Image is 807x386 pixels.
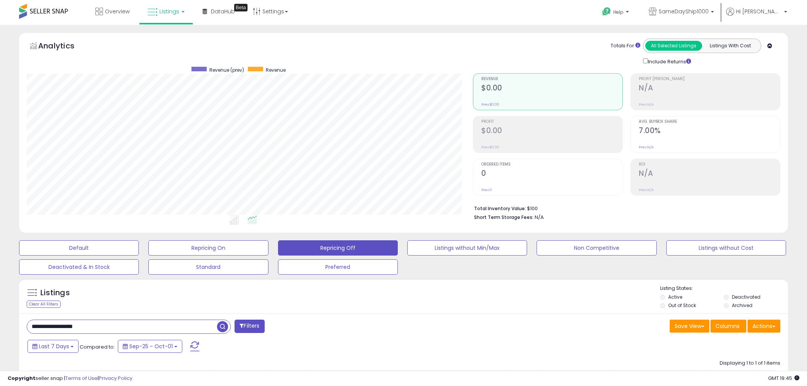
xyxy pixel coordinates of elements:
button: Sep-25 - Oct-01 [118,340,182,353]
h2: 0 [481,169,622,179]
h2: $0.00 [481,126,622,137]
b: Total Inventory Value: [474,205,526,212]
label: Deactivated [732,294,760,300]
button: Non Competitive [537,240,656,256]
h5: Analytics [38,40,89,53]
span: Ordered Items [481,162,622,167]
span: Revenue [266,67,286,73]
span: Listings [159,8,179,15]
span: Overview [105,8,130,15]
span: 2025-10-14 19:45 GMT [768,375,799,382]
small: Prev: N/A [639,188,654,192]
div: Include Returns [637,57,700,66]
span: Compared to: [80,343,115,351]
a: Privacy Policy [99,375,132,382]
span: Columns [715,322,739,330]
button: All Selected Listings [645,41,702,51]
button: Filters [235,320,264,333]
span: DataHub [211,8,235,15]
h2: 7.00% [639,126,780,137]
b: Short Term Storage Fees: [474,214,534,220]
i: Get Help [602,7,611,16]
span: Revenue [481,77,622,81]
label: Active [668,294,682,300]
span: Last 7 Days [39,343,69,350]
h2: N/A [639,169,780,179]
button: Standard [148,259,268,275]
span: N/A [535,214,544,221]
span: Profit [PERSON_NAME] [639,77,780,81]
button: Listings without Min/Max [407,240,527,256]
small: Prev: $0.00 [481,145,499,150]
a: Hi [PERSON_NAME] [726,8,787,25]
small: Prev: N/A [639,102,654,107]
h5: Listings [40,288,70,298]
span: Revenue (prev) [209,67,244,73]
label: Out of Stock [668,302,696,309]
button: Repricing Off [278,240,398,256]
button: Save View [670,320,709,333]
small: Prev: 0 [481,188,492,192]
p: Listing States: [660,285,788,292]
span: ROI [639,162,780,167]
a: Help [596,1,637,25]
a: Terms of Use [65,375,98,382]
button: Actions [748,320,780,333]
small: Prev: $0.00 [481,102,499,107]
button: Last 7 Days [27,340,79,353]
button: Default [19,240,139,256]
strong: Copyright [8,375,35,382]
div: Totals For [611,42,640,50]
button: Repricing On [148,240,268,256]
h2: $0.00 [481,84,622,94]
span: SameDayShip1000 [659,8,709,15]
button: Listings without Cost [666,240,786,256]
span: Profit [481,120,622,124]
button: Preferred [278,259,398,275]
h2: N/A [639,84,780,94]
small: Prev: N/A [639,145,654,150]
div: Displaying 1 to 1 of 1 items [720,360,780,367]
span: Help [613,9,624,15]
li: $100 [474,203,775,212]
div: Clear All Filters [27,301,61,308]
span: Avg. Buybox Share [639,120,780,124]
span: Sep-25 - Oct-01 [129,343,173,350]
div: Tooltip anchor [234,4,248,11]
div: seller snap | | [8,375,132,382]
button: Deactivated & In Stock [19,259,139,275]
span: Hi [PERSON_NAME] [736,8,782,15]
button: Columns [711,320,746,333]
button: Listings With Cost [702,41,759,51]
label: Archived [732,302,752,309]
